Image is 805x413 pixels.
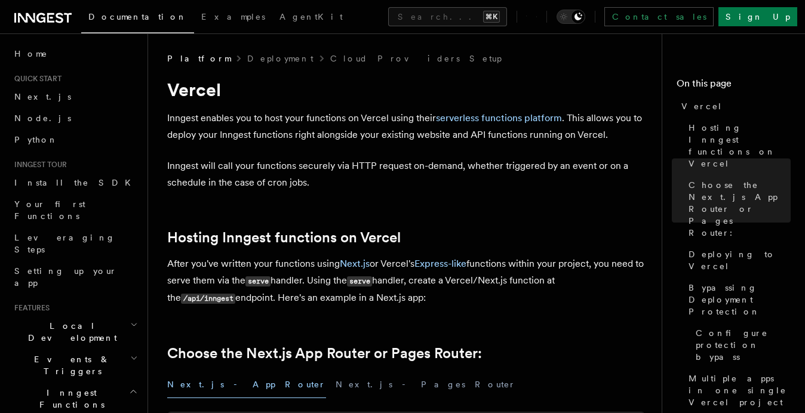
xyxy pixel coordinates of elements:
a: Express-like [414,258,466,269]
span: Quick start [10,74,62,84]
p: Inngest will call your functions securely via HTTP request on-demand, whether triggered by an eve... [167,158,645,191]
a: Examples [194,4,272,32]
span: Events & Triggers [10,353,130,377]
span: Bypassing Deployment Protection [689,282,791,318]
a: Deployment [247,53,314,64]
span: Examples [201,12,265,21]
button: Toggle dark mode [557,10,585,24]
span: Next.js [14,92,71,101]
span: Inngest tour [10,160,67,169]
span: Leveraging Steps [14,233,115,254]
a: Contact sales [604,7,714,26]
a: Documentation [81,4,194,33]
span: Inngest Functions [10,387,129,411]
a: Choose the Next.js App Router or Pages Router: [167,345,482,362]
a: Install the SDK [10,172,140,193]
span: Vercel [681,100,723,112]
span: Configure protection bypass [696,327,791,363]
span: Install the SDK [14,178,138,187]
a: Python [10,129,140,150]
a: Your first Functions [10,193,140,227]
span: Your first Functions [14,199,85,221]
a: Hosting Inngest functions on Vercel [167,229,401,246]
a: AgentKit [272,4,350,32]
span: Choose the Next.js App Router or Pages Router: [689,179,791,239]
a: serverless functions platform [436,112,562,124]
p: Inngest enables you to host your functions on Vercel using their . This allows you to deploy your... [167,110,645,143]
span: Local Development [10,320,130,344]
button: Search...⌘K [388,7,507,26]
code: /api/inngest [181,294,235,304]
a: Configure protection bypass [691,322,791,368]
span: AgentKit [279,12,343,21]
a: Next.js [340,258,370,269]
a: Cloud Providers Setup [330,53,502,64]
button: Next.js - App Router [167,371,326,398]
a: Choose the Next.js App Router or Pages Router: [684,174,791,244]
span: Features [10,303,50,313]
span: Hosting Inngest functions on Vercel [689,122,791,169]
span: Setting up your app [14,266,117,288]
span: Multiple apps in one single Vercel project [689,372,791,408]
a: Leveraging Steps [10,227,140,260]
a: Home [10,43,140,64]
span: Platform [167,53,231,64]
button: Next.js - Pages Router [336,371,516,398]
a: Bypassing Deployment Protection [684,277,791,322]
a: Sign Up [718,7,797,26]
span: Python [14,135,58,144]
a: Setting up your app [10,260,140,294]
span: Node.js [14,113,71,123]
a: Node.js [10,107,140,129]
a: Deploying to Vercel [684,244,791,277]
kbd: ⌘K [483,11,500,23]
code: serve [245,276,271,286]
p: After you've written your functions using or Vercel's functions within your project, you need to ... [167,255,645,307]
a: Vercel [677,95,791,117]
code: serve [347,276,372,286]
h4: On this page [677,76,791,95]
span: Deploying to Vercel [689,248,791,272]
span: Documentation [88,12,187,21]
a: Next.js [10,86,140,107]
span: Home [14,48,48,60]
a: Hosting Inngest functions on Vercel [684,117,791,174]
button: Local Development [10,315,140,349]
button: Events & Triggers [10,349,140,382]
h1: Vercel [167,79,645,100]
a: Multiple apps in one single Vercel project [684,368,791,413]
